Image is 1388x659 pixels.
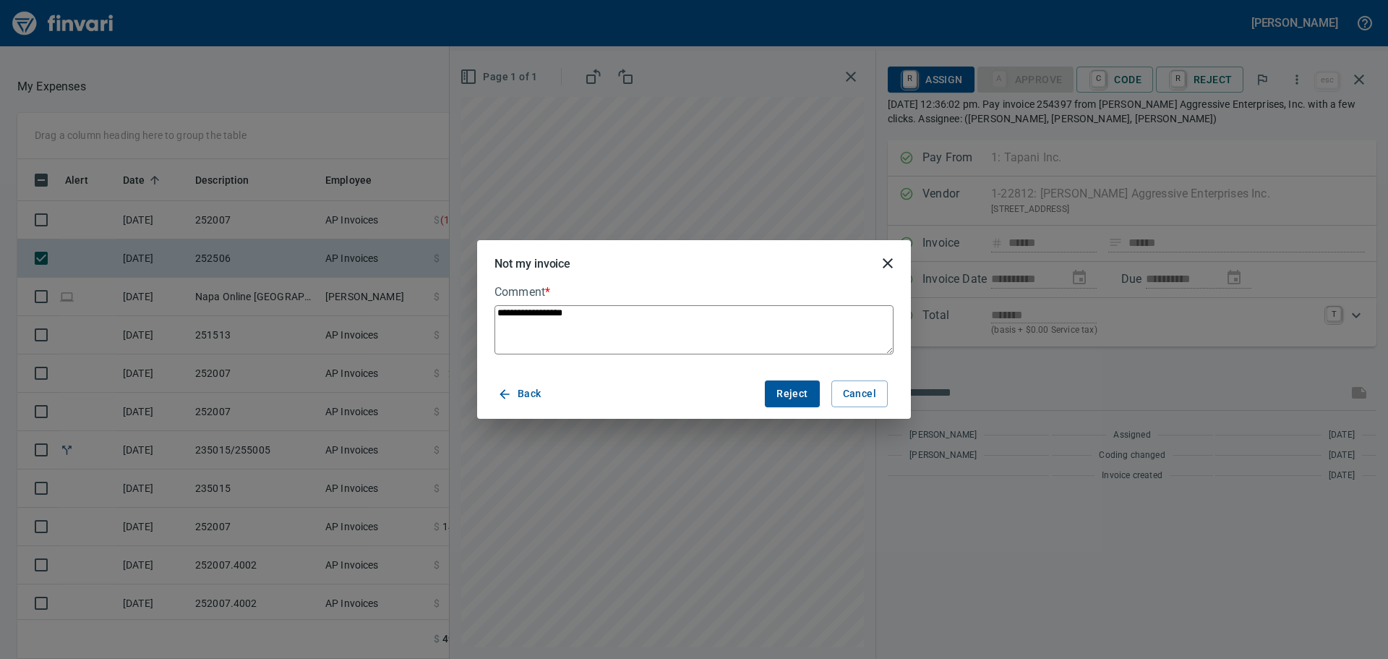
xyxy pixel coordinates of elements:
[500,385,541,403] span: Back
[494,286,894,298] label: Comment
[765,380,819,407] button: Reject
[494,380,547,407] button: Back
[870,246,905,281] button: close
[843,385,876,403] span: Cancel
[494,256,570,271] h5: Not my invoice
[776,385,807,403] span: Reject
[831,380,888,407] button: Cancel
